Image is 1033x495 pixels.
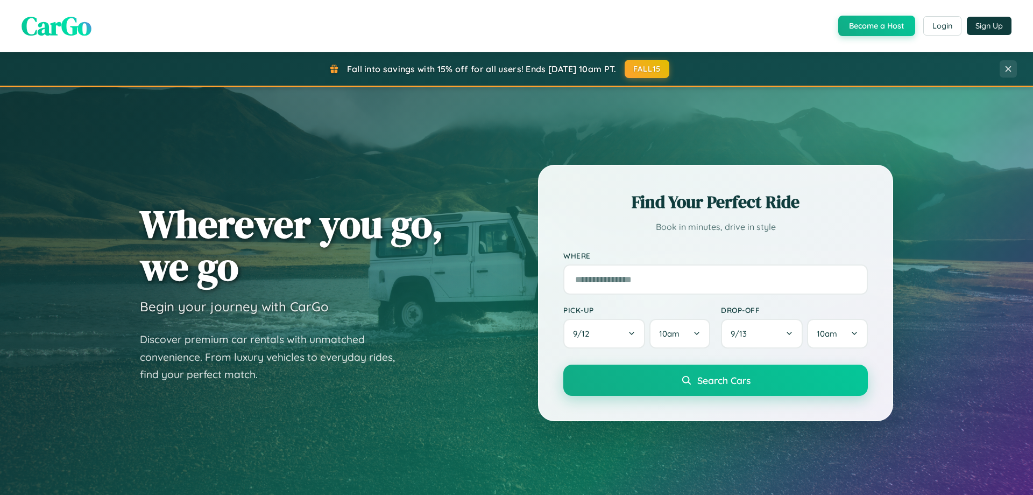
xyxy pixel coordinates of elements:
[721,319,803,348] button: 9/13
[563,305,710,315] label: Pick-up
[573,329,595,339] span: 9 / 12
[563,219,868,235] p: Book in minutes, drive in style
[625,60,670,78] button: FALL15
[923,16,961,36] button: Login
[967,17,1011,35] button: Sign Up
[817,329,837,339] span: 10am
[563,365,868,396] button: Search Cars
[140,331,409,384] p: Discover premium car rentals with unmatched convenience. From luxury vehicles to everyday rides, ...
[649,319,710,348] button: 10am
[721,305,868,315] label: Drop-off
[22,8,91,44] span: CarGo
[659,329,680,339] span: 10am
[347,64,617,74] span: Fall into savings with 15% off for all users! Ends [DATE] 10am PT.
[563,319,645,348] button: 9/12
[563,190,868,214] h2: Find Your Perfect Ride
[807,319,868,348] button: 10am
[563,251,868,260] label: Where
[140,298,329,315] h3: Begin your journey with CarGo
[838,16,915,36] button: Become a Host
[731,329,752,339] span: 9 / 13
[697,374,751,386] span: Search Cars
[140,203,443,288] h1: Wherever you go, we go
